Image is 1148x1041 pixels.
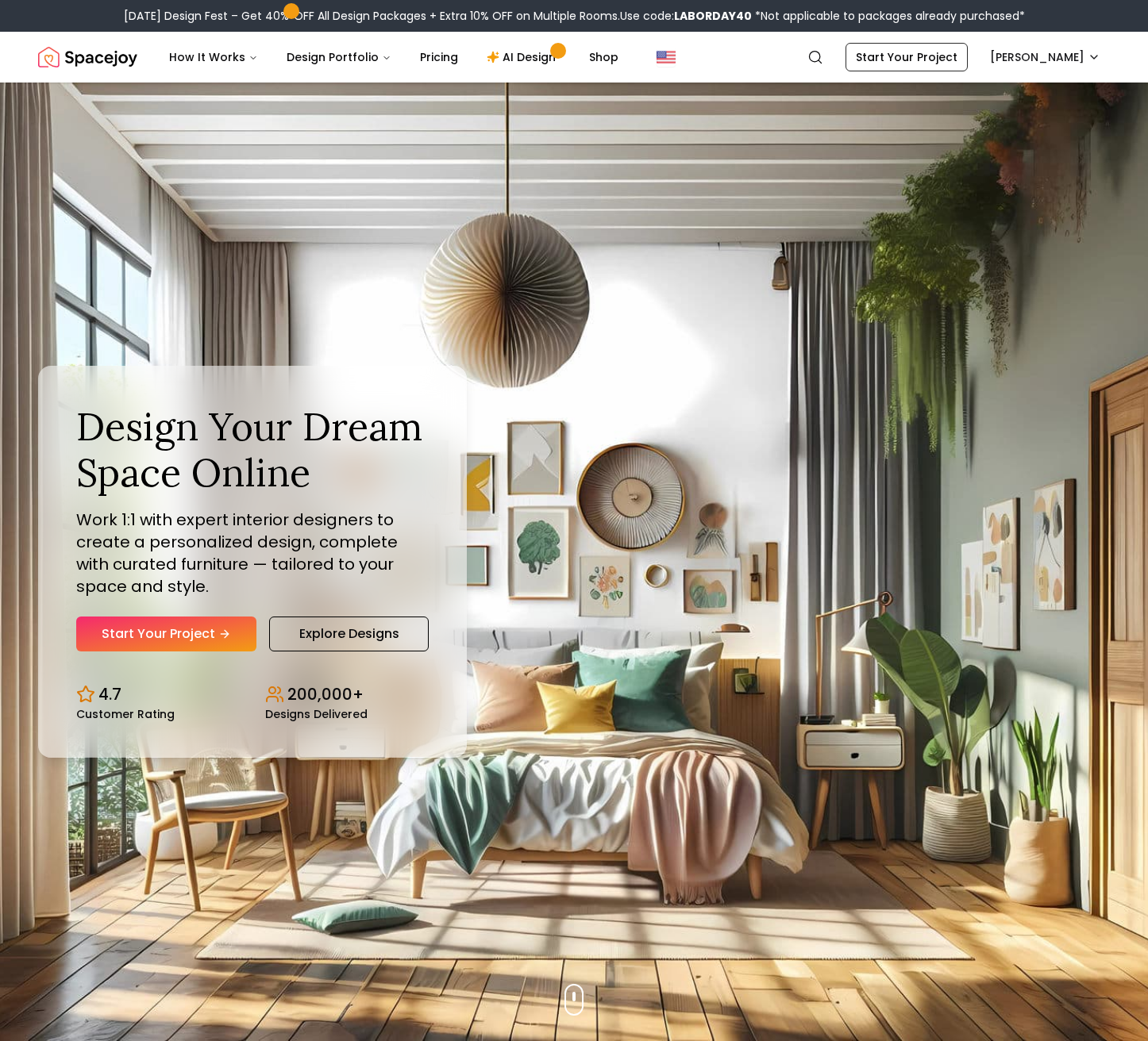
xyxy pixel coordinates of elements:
[674,8,752,24] b: LABORDAY40
[156,41,271,73] button: How It Works
[76,404,429,495] h1: Design Your Dream Space Online
[265,709,368,720] small: Designs Delivered
[846,43,968,71] a: Start Your Project
[76,617,256,651] a: Start Your Project
[38,32,1110,83] nav: Global
[657,48,676,67] img: United States
[274,41,404,73] button: Design Portfolio
[287,683,364,705] p: 200,000+
[38,41,137,73] a: Spacejoy
[474,41,573,73] a: AI Design
[407,41,471,73] a: Pricing
[620,8,752,24] span: Use code:
[76,670,429,720] div: Design stats
[980,43,1110,71] button: [PERSON_NAME]
[576,41,631,73] a: Shop
[76,709,175,720] small: Customer Rating
[38,41,137,73] img: Spacejoy Logo
[156,41,631,73] nav: Main
[76,509,429,597] p: Work 1:1 with expert interior designers to create a personalized design, complete with curated fu...
[752,8,1025,24] span: *Not applicable to packages already purchased*
[124,8,1025,24] div: [DATE] Design Fest – Get 40% OFF All Design Packages + Extra 10% OFF on Multiple Rooms.
[269,617,429,651] a: Explore Designs
[98,683,121,705] p: 4.7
